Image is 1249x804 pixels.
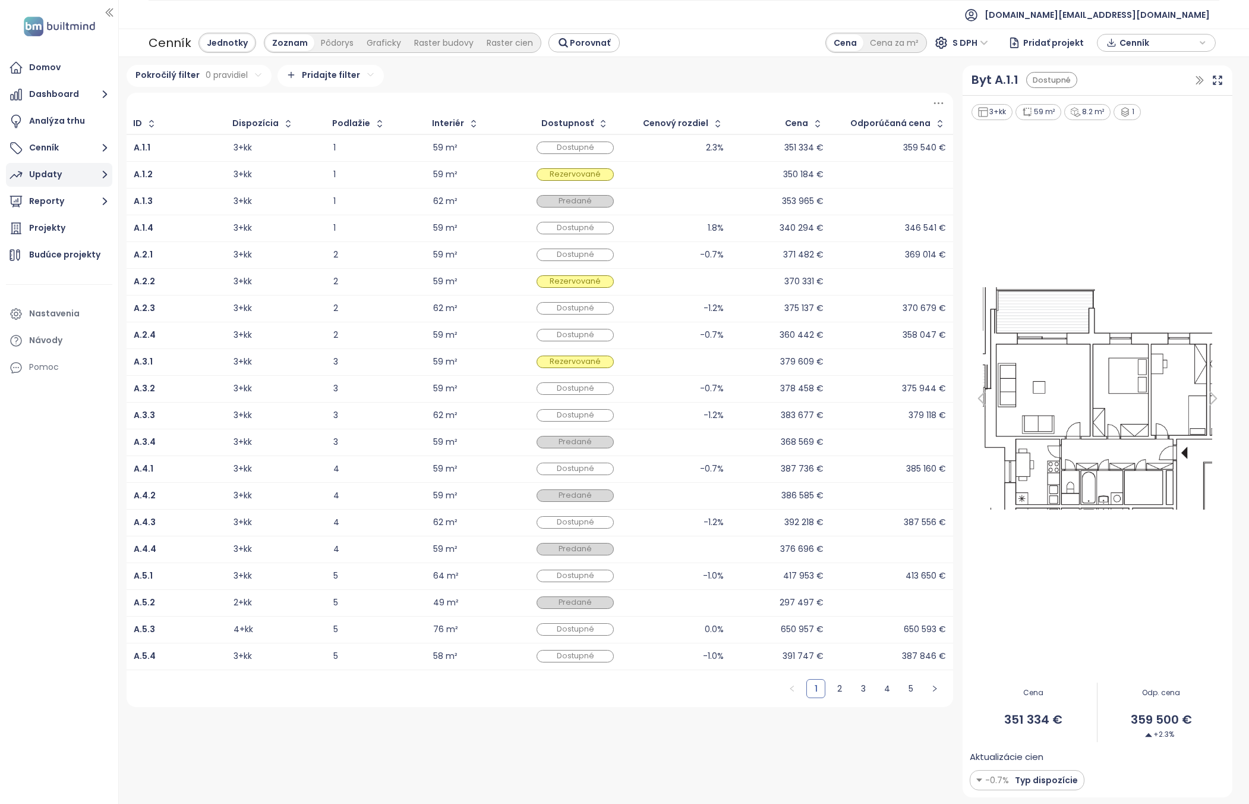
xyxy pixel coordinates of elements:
div: 4 [333,519,418,526]
b: A.4.1 [134,463,153,475]
div: 368 569 € [781,438,824,446]
div: 76 m² [433,626,458,633]
div: 359 540 € [903,144,946,152]
div: Projekty [29,221,65,235]
div: Dostupné [537,142,614,154]
b: A.5.1 [134,570,153,582]
div: 4 [333,465,418,473]
div: 59 m² [433,465,458,473]
div: Dostupné [537,650,614,662]
div: 2.3% [706,144,724,152]
div: Predané [537,596,614,609]
div: Cena [827,34,863,51]
div: 3+kk [234,171,252,178]
div: Interiér [432,120,464,127]
div: Pôdorys [314,34,360,51]
li: Nasledujúca strana [925,679,944,698]
b: A.4.3 [134,516,156,528]
div: 3+kk [234,438,252,446]
div: -0.7% [700,331,724,339]
span: Pridať projekt [1023,32,1084,54]
b: A.1.1 [134,142,150,153]
div: 379 118 € [909,412,946,419]
b: A.4.4 [134,543,156,555]
div: 378 458 € [780,385,824,392]
div: 371 482 € [783,251,824,259]
div: 59 m² [433,438,458,446]
div: 1 [333,171,418,178]
div: 59 m² [433,492,458,500]
a: A.2.4 [134,331,156,339]
div: 3+kk [234,465,252,473]
div: 0.0% [705,626,724,633]
div: Cena [785,120,808,127]
div: Updaty [29,167,62,182]
div: Jednotky [200,34,254,51]
div: -0.7% [700,465,724,473]
div: -1.0% [703,652,724,660]
div: Predané [537,489,614,502]
div: Odporúčaná cena [850,120,931,127]
span: Cenník [1119,34,1196,52]
div: 59 m² [433,171,458,178]
div: 3 [333,358,418,366]
b: A.1.3 [134,195,153,207]
div: 3+kk [234,251,252,259]
div: 59 m² [433,545,458,553]
div: 62 m² [433,412,458,419]
a: A.3.4 [134,438,156,446]
span: -0.7% [985,774,1009,787]
div: Rezervované [537,168,614,181]
div: Dostupné [537,570,614,582]
span: Porovnať [570,36,610,49]
div: 1 [333,144,418,152]
div: 59 m² [433,385,458,392]
span: 0 pravidiel [206,68,248,81]
div: 3+kk [234,278,252,285]
div: 392 218 € [784,519,824,526]
a: 2 [831,680,849,698]
a: A.4.2 [134,492,156,500]
a: A.4.1 [134,465,153,473]
div: Cena za m² [863,34,925,51]
div: 4 [333,492,418,500]
div: Návody [29,333,62,348]
img: Floor plan [970,284,1225,513]
div: 3 [333,412,418,419]
b: A.3.1 [134,356,153,368]
a: Projekty [6,216,112,240]
li: 3 [854,679,873,698]
div: Pridajte filter [277,65,384,87]
div: Podlažie [332,120,370,127]
div: 391 747 € [783,652,824,660]
div: Pokročilý filter [127,65,272,87]
div: -1.2% [704,519,724,526]
div: Cenník [149,32,191,54]
div: 351 334 € [784,144,824,152]
div: 379 609 € [780,358,824,366]
div: 4+kk [234,626,253,633]
div: 59 m² [1015,104,1061,120]
img: Decrease [1145,731,1152,739]
div: 350 184 € [783,171,824,178]
div: 3+kk [234,224,252,232]
div: 2 [333,278,418,285]
span: Cena [970,687,1097,699]
b: A.3.3 [134,409,155,421]
div: 3+kk [234,304,252,312]
div: Cenový rozdiel [643,120,708,127]
a: A.4.4 [134,545,156,553]
div: Dispozícia [232,120,279,127]
div: 59 m² [433,358,458,366]
div: Rezervované [537,275,614,288]
a: Domov [6,56,112,80]
div: 3+kk [234,492,252,500]
div: 1.8% [708,224,724,232]
div: 3+kk [234,652,252,660]
div: 3+kk [234,519,252,526]
div: 346 541 € [905,224,946,232]
button: Porovnať [548,33,620,52]
div: -1.0% [703,572,724,580]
